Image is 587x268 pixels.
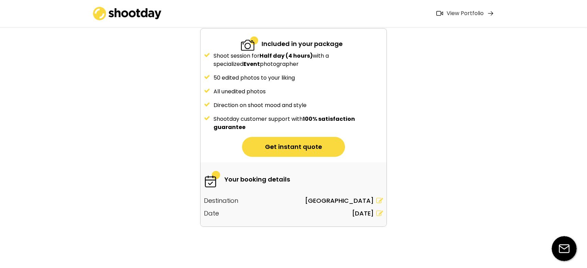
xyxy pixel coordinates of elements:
strong: Half day (4 hours) [260,52,313,60]
img: email-icon%20%281%29.svg [552,236,577,261]
div: Destination [204,196,238,205]
div: [DATE] [352,209,374,218]
img: 6-fast.svg [204,171,221,187]
div: Shootday customer support with [214,115,383,131]
div: 50 edited photos to your liking [214,74,383,82]
div: Your booking details [225,175,290,184]
div: All unedited photos [214,88,383,96]
div: View Portfolio [447,10,484,17]
button: Get instant quote [242,137,345,157]
img: Icon%20feather-video%402x.png [436,11,443,16]
strong: 100% satisfaction guarantee [214,115,356,131]
div: [GEOGRAPHIC_DATA] [305,196,374,205]
img: shootday_logo.png [93,7,162,20]
div: Direction on shoot mood and style [214,101,383,109]
div: Included in your package [262,39,343,48]
strong: Event [243,60,260,68]
div: Shoot session for with a specialized photographer [214,52,383,68]
div: Date [204,209,219,218]
img: 2-specialized.svg [241,35,258,52]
